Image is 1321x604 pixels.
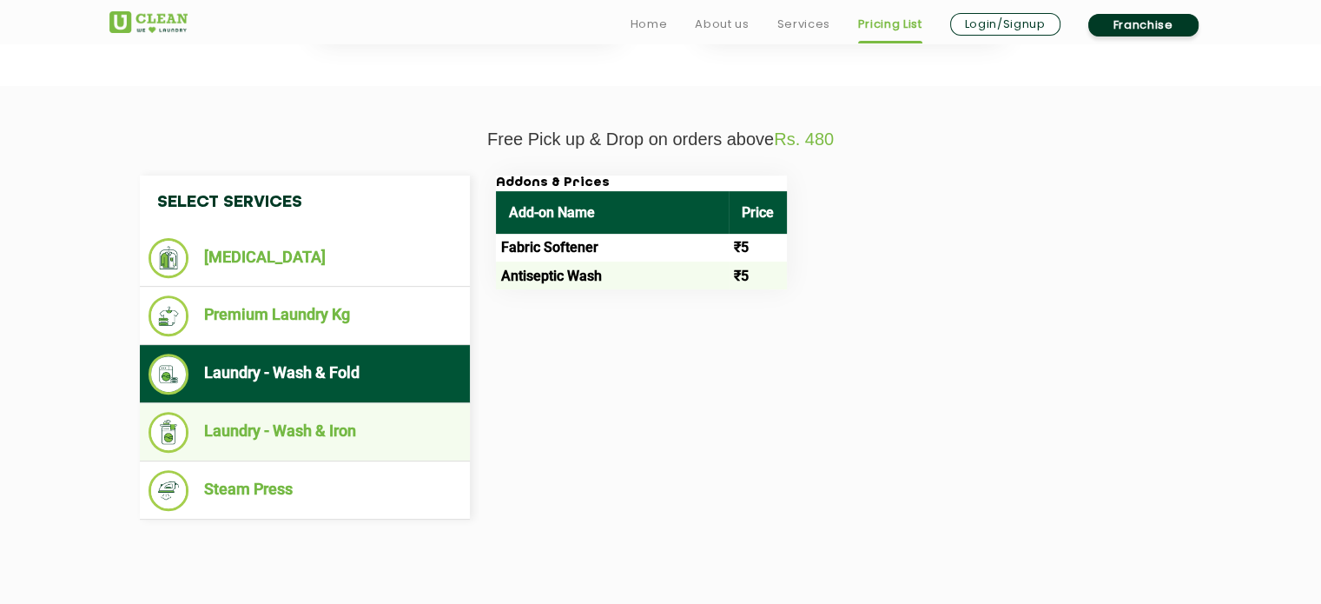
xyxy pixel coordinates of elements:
[149,412,189,453] img: Laundry - Wash & Iron
[149,354,461,395] li: Laundry - Wash & Fold
[149,238,461,278] li: [MEDICAL_DATA]
[496,234,729,262] td: Fabric Softener
[695,14,749,35] a: About us
[149,295,189,336] img: Premium Laundry Kg
[496,262,729,289] td: Antiseptic Wash
[729,262,787,289] td: ₹5
[140,176,470,229] h4: Select Services
[950,13,1060,36] a: Login/Signup
[631,14,668,35] a: Home
[149,354,189,395] img: Laundry - Wash & Fold
[774,129,834,149] span: Rs. 480
[149,295,461,336] li: Premium Laundry Kg
[496,191,729,234] th: Add-on Name
[109,11,188,33] img: UClean Laundry and Dry Cleaning
[109,129,1212,149] p: Free Pick up & Drop on orders above
[149,470,189,511] img: Steam Press
[149,470,461,511] li: Steam Press
[496,176,787,191] h3: Addons & Prices
[776,14,829,35] a: Services
[858,14,922,35] a: Pricing List
[149,238,189,278] img: Dry Cleaning
[1088,14,1199,37] a: Franchise
[729,234,787,262] td: ₹5
[729,191,787,234] th: Price
[149,412,461,453] li: Laundry - Wash & Iron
